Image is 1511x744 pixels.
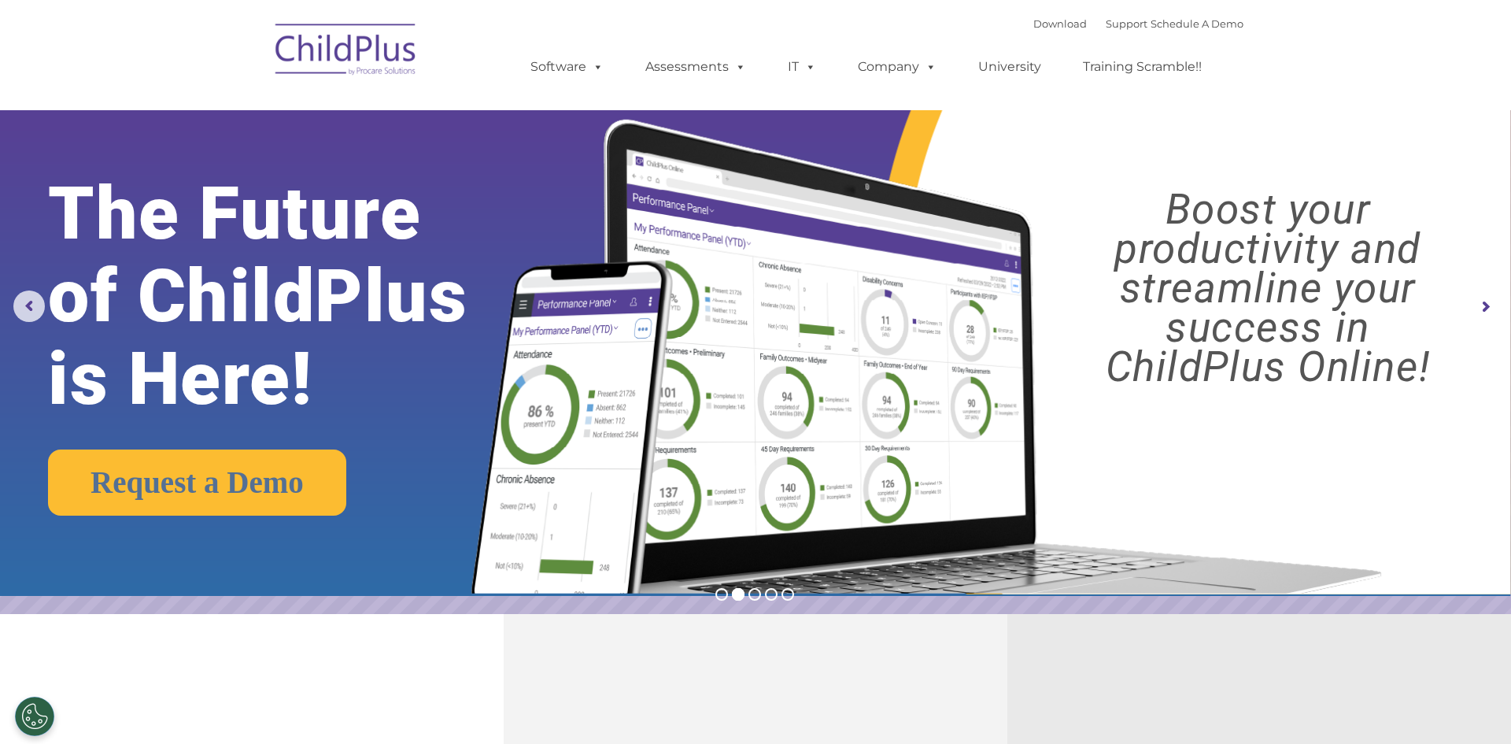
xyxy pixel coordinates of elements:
a: Download [1033,17,1087,30]
a: Company [842,51,952,83]
font: | [1033,17,1243,30]
rs-layer: Boost your productivity and streamline your success in ChildPlus Online! [1044,190,1492,387]
a: IT [772,51,832,83]
span: Phone number [219,168,286,180]
a: University [962,51,1057,83]
a: Support [1106,17,1147,30]
a: Training Scramble!! [1067,51,1217,83]
rs-layer: The Future of ChildPlus is Here! [48,172,530,420]
a: Assessments [630,51,762,83]
a: Software [515,51,619,83]
a: Request a Demo [48,450,346,516]
a: Schedule A Demo [1151,17,1243,30]
button: Cookies Settings [15,697,54,736]
img: ChildPlus by Procare Solutions [268,13,425,91]
span: Last name [219,104,267,116]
